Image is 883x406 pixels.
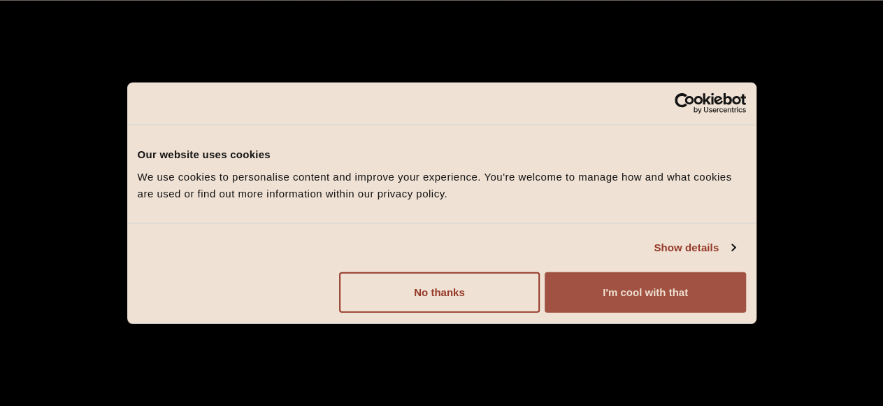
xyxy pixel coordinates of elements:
[624,93,746,114] a: Usercentrics Cookiebot - opens in a new window
[339,272,540,312] button: No thanks
[654,239,735,256] a: Show details
[138,146,746,163] div: Our website uses cookies
[138,168,746,202] div: We use cookies to personalise content and improve your experience. You're welcome to manage how a...
[545,272,745,312] button: I'm cool with that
